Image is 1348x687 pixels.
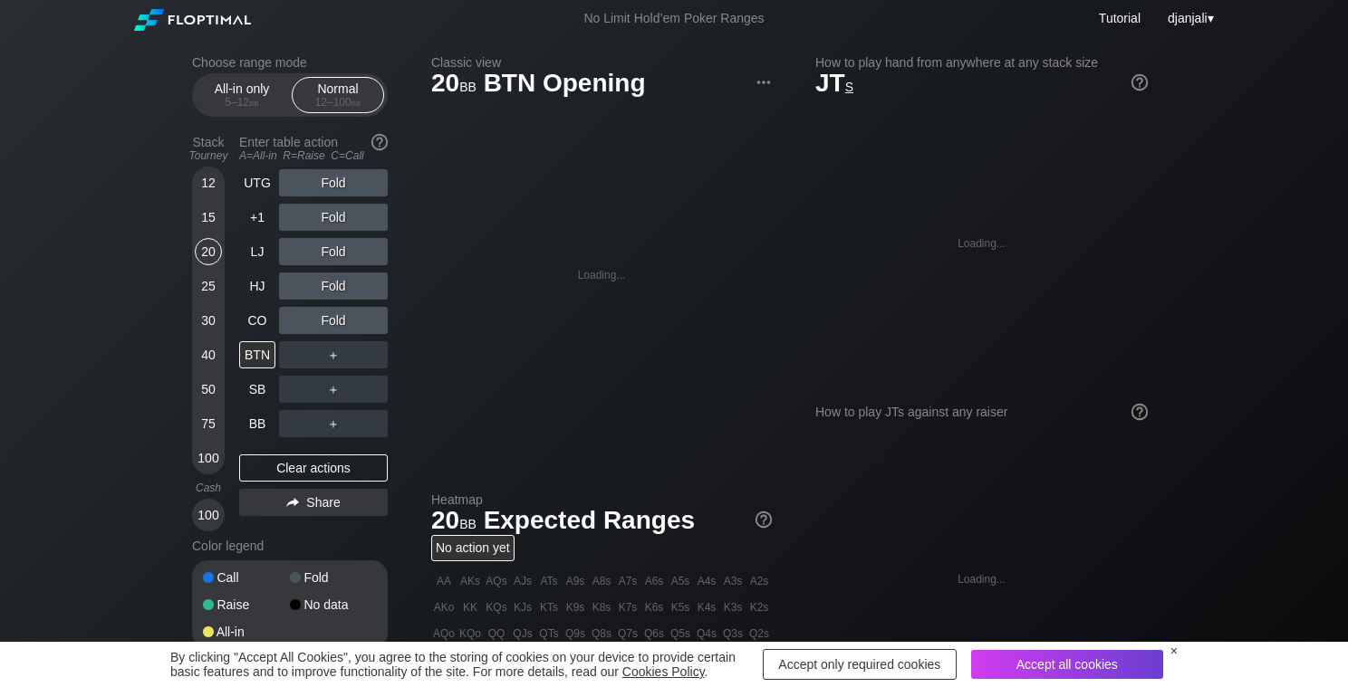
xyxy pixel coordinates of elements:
[239,149,388,162] div: A=All-in R=Raise C=Call
[1099,11,1141,25] a: Tutorial
[958,573,1006,586] div: Loading...
[279,204,388,231] div: Fold
[431,55,772,70] h2: Classic view
[694,621,719,646] div: Q4s
[200,78,284,112] div: All-in only
[457,595,483,620] div: KK
[536,568,562,594] div: ATs
[720,568,746,594] div: A3s
[195,238,222,265] div: 20
[203,625,290,638] div: All-in
[958,237,1006,250] div: Loading...
[668,568,693,594] div: A5s
[746,621,772,646] div: Q2s
[279,238,388,265] div: Fold
[195,272,222,300] div: 25
[279,410,388,437] div: ＋
[431,621,457,646] div: AQo
[641,568,667,594] div: A6s
[589,568,614,594] div: A8s
[431,492,772,507] h2: Heatmap
[195,169,222,196] div: 12
[195,307,222,334] div: 30
[1168,11,1208,25] span: djanjali
[290,598,377,611] div: No data
[279,169,388,196] div: Fold
[720,621,746,646] div: Q3s
[239,410,275,437] div: BB
[668,595,693,620] div: K5s
[249,96,259,109] span: bb
[290,571,377,584] div: Fold
[1163,8,1216,28] div: ▾
[563,595,588,620] div: K9s
[459,512,477,532] span: bb
[459,75,477,95] span: bb
[279,307,388,334] div: Fold
[195,501,222,529] div: 100
[431,535,515,561] div: No action yet
[239,376,275,403] div: SB
[286,498,299,508] img: share.864f2f62.svg
[556,11,791,30] div: No Limit Hold’em Poker Ranges
[763,649,957,680] div: Accept only required cookies
[195,341,222,368] div: 40
[815,69,853,97] span: JT
[239,238,275,265] div: LJ
[203,598,290,611] div: Raise
[351,96,361,109] span: bb
[1170,644,1178,658] div: ×
[239,489,388,516] div: Share
[239,307,275,334] div: CO
[536,621,562,646] div: QTs
[510,621,535,646] div: QJs
[431,595,457,620] div: AKo
[845,75,853,95] span: s
[239,204,275,231] div: +1
[694,595,719,620] div: K4s
[484,595,509,620] div: KQs
[457,568,483,594] div: AKs
[195,410,222,437] div: 75
[300,96,376,109] div: 12 – 100
[134,9,250,31] img: Floptimal logo
[641,595,667,620] div: K6s
[481,70,649,100] span: BTN Opening
[510,595,535,620] div: KJs
[589,621,614,646] div: Q8s
[192,531,388,560] div: Color legend
[815,405,1148,419] div: How to play JTs against any raiser
[428,507,479,537] span: 20
[239,128,388,169] div: Enter table action
[370,132,390,152] img: help.32db89a4.svg
[185,482,232,494] div: Cash
[484,621,509,646] div: QQ
[195,376,222,403] div: 50
[615,621,640,646] div: Q7s
[746,568,772,594] div: A2s
[185,149,232,162] div: Tourney
[622,664,705,679] a: Cookies Policy
[746,595,772,620] div: K2s
[457,621,483,646] div: KQo
[195,204,222,231] div: 15
[484,568,509,594] div: AQs
[239,169,275,196] div: UTG
[615,568,640,594] div: A7s
[754,72,774,92] img: ellipsis.fd386fe8.svg
[239,341,275,368] div: BTN
[203,571,290,584] div: Call
[239,454,388,482] div: Clear actions
[720,595,746,620] div: K3s
[239,272,275,300] div: HJ
[296,78,380,112] div: Normal
[578,269,626,281] div: Loading...
[204,96,280,109] div: 5 – 12
[1130,402,1150,422] img: help.32db89a4.svg
[971,650,1163,679] div: Accept all cookies
[589,595,614,620] div: K8s
[615,595,640,620] div: K7s
[192,55,388,70] h2: Choose range mode
[668,621,693,646] div: Q5s
[536,595,562,620] div: KTs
